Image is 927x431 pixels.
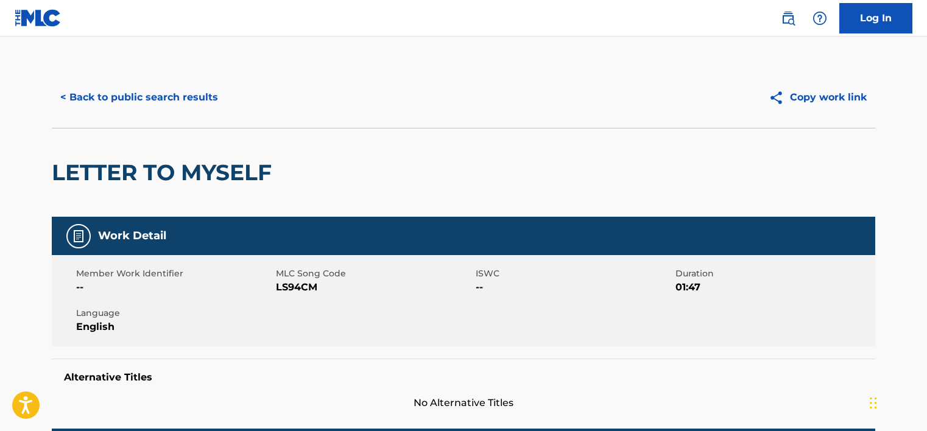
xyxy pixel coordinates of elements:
[769,90,790,105] img: Copy work link
[476,280,672,295] span: --
[98,229,166,243] h5: Work Detail
[808,6,832,30] div: Help
[76,320,273,334] span: English
[675,280,872,295] span: 01:47
[276,267,473,280] span: MLC Song Code
[76,280,273,295] span: --
[866,373,927,431] div: চ্যাট উইজেট
[476,267,672,280] span: ISWC
[866,373,927,431] iframe: Chat Widget
[675,267,872,280] span: Duration
[76,307,273,320] span: Language
[71,229,86,244] img: Work Detail
[52,159,278,186] h2: LETTER TO MYSELF
[76,267,273,280] span: Member Work Identifier
[52,82,227,113] button: < Back to public search results
[839,3,912,33] a: Log In
[776,6,800,30] a: Public Search
[760,82,875,113] button: Copy work link
[812,11,827,26] img: help
[52,396,875,410] span: No Alternative Titles
[276,280,473,295] span: LS94CM
[15,9,62,27] img: MLC Logo
[870,385,877,421] div: টেনে আনুন
[64,371,863,384] h5: Alternative Titles
[781,11,795,26] img: search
